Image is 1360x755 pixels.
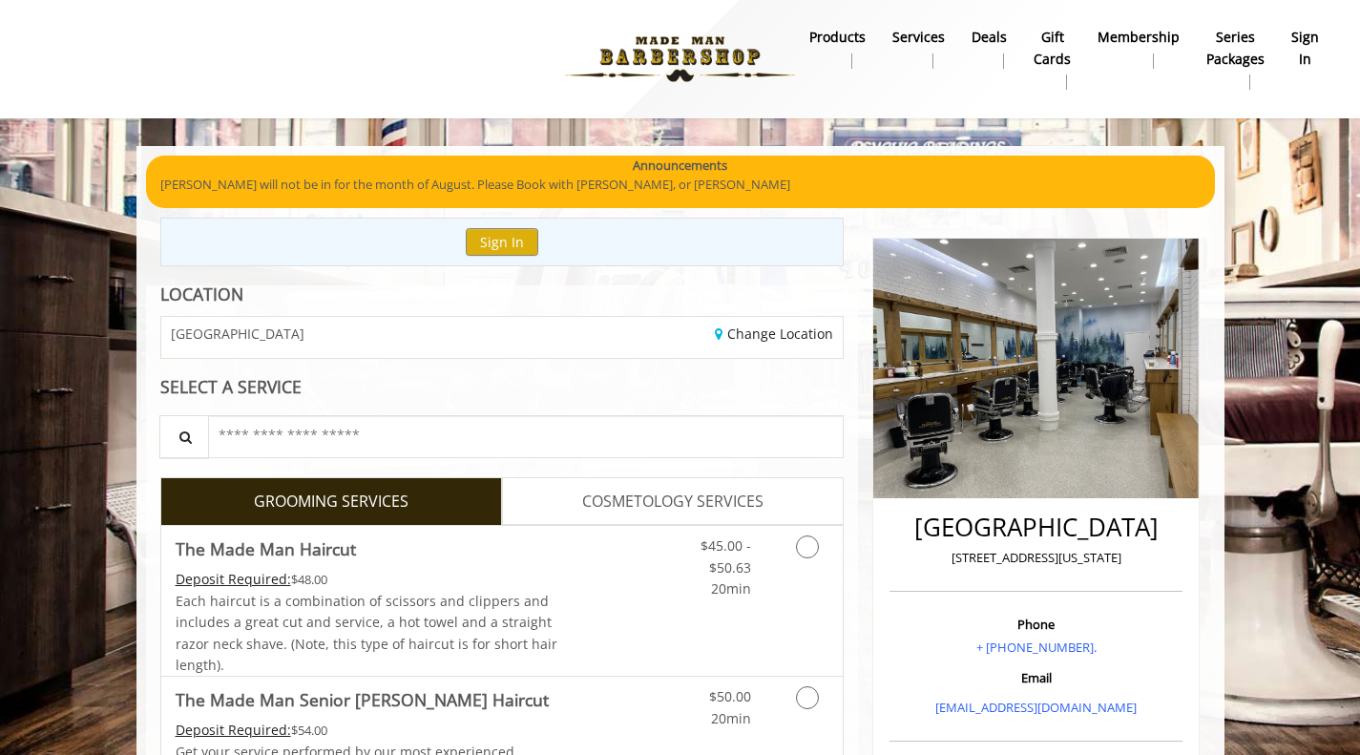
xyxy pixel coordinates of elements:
h3: Email [894,671,1178,684]
b: Services [892,27,945,48]
span: Each haircut is a combination of scissors and clippers and includes a great cut and service, a ho... [176,592,557,674]
a: MembershipMembership [1084,24,1193,73]
b: Announcements [633,156,727,176]
p: [PERSON_NAME] will not be in for the month of August. Please Book with [PERSON_NAME], or [PERSON_... [160,175,1201,195]
span: $50.00 [709,687,751,705]
h2: [GEOGRAPHIC_DATA] [894,514,1178,541]
a: Series packagesSeries packages [1193,24,1278,94]
button: Sign In [466,228,538,256]
b: products [809,27,866,48]
a: + [PHONE_NUMBER]. [976,639,1097,656]
b: The Made Man Haircut [176,535,356,562]
b: Series packages [1206,27,1265,70]
span: $45.00 - $50.63 [701,536,751,576]
b: gift cards [1034,27,1071,70]
p: [STREET_ADDRESS][US_STATE] [894,548,1178,568]
button: Service Search [159,415,209,458]
b: The Made Man Senior [PERSON_NAME] Haircut [176,686,549,713]
b: Membership [1098,27,1180,48]
a: Gift cardsgift cards [1020,24,1084,94]
span: COSMETOLOGY SERVICES [582,490,764,514]
span: GROOMING SERVICES [254,490,408,514]
img: Made Man Barbershop logo [549,7,811,112]
span: [GEOGRAPHIC_DATA] [171,326,304,341]
a: DealsDeals [958,24,1020,73]
a: [EMAIL_ADDRESS][DOMAIN_NAME] [935,699,1137,716]
a: sign insign in [1278,24,1332,73]
a: Change Location [715,325,833,343]
div: $54.00 [176,720,559,741]
span: 20min [711,709,751,727]
b: LOCATION [160,283,243,305]
span: This service needs some Advance to be paid before we block your appointment [176,721,291,739]
span: This service needs some Advance to be paid before we block your appointment [176,570,291,588]
a: ServicesServices [879,24,958,73]
a: Productsproducts [796,24,879,73]
div: SELECT A SERVICE [160,378,845,396]
h3: Phone [894,618,1178,631]
span: 20min [711,579,751,598]
b: Deals [972,27,1007,48]
b: sign in [1291,27,1319,70]
div: $48.00 [176,569,559,590]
